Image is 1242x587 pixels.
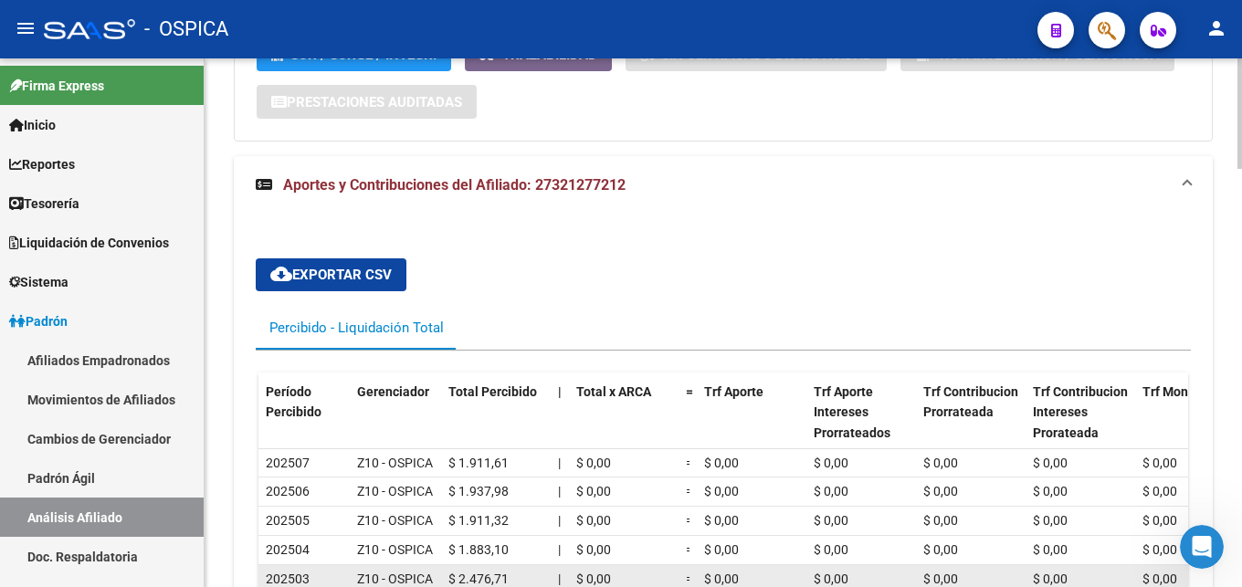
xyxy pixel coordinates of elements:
[357,456,433,470] span: Z10 - OSPICA
[916,372,1026,474] datatable-header-cell: Trf Contribucion Prorrateada
[686,484,693,498] span: =
[266,484,310,498] span: 202506
[448,384,537,399] span: Total Percibido
[923,571,958,586] span: $ 0,00
[266,456,310,470] span: 202507
[558,542,561,557] span: |
[576,384,651,399] span: Total x ARCA
[576,571,611,586] span: $ 0,00
[558,513,561,528] span: |
[144,9,228,49] span: - OSPICA
[9,233,169,253] span: Liquidación de Convenios
[350,372,441,474] datatable-header-cell: Gerenciador
[704,542,739,557] span: $ 0,00
[686,384,693,399] span: =
[266,542,310,557] span: 202504
[923,484,958,498] span: $ 0,00
[923,513,958,528] span: $ 0,00
[679,372,697,474] datatable-header-cell: =
[686,542,693,557] span: =
[806,372,916,474] datatable-header-cell: Trf Aporte Intereses Prorrateados
[283,176,626,194] span: Aportes y Contribuciones del Afiliado: 27321277212
[1142,542,1177,557] span: $ 0,00
[1180,525,1224,569] iframe: Intercom live chat
[448,484,509,498] span: $ 1.937,98
[9,154,75,174] span: Reportes
[814,571,848,586] span: $ 0,00
[1033,571,1068,586] span: $ 0,00
[704,571,739,586] span: $ 0,00
[686,513,693,528] span: =
[441,372,551,474] datatable-header-cell: Total Percibido
[266,384,321,420] span: Período Percibido
[1205,17,1227,39] mat-icon: person
[9,272,68,292] span: Sistema
[686,456,693,470] span: =
[558,456,561,470] span: |
[357,542,433,557] span: Z10 - OSPICA
[1142,513,1177,528] span: $ 0,00
[1026,372,1135,474] datatable-header-cell: Trf Contribucion Intereses Prorateada
[814,484,848,498] span: $ 0,00
[1033,484,1068,498] span: $ 0,00
[357,513,433,528] span: Z10 - OSPICA
[269,318,444,338] div: Percibido - Liquidación Total
[1033,456,1068,470] span: $ 0,00
[257,85,477,119] button: Prestaciones Auditadas
[814,456,848,470] span: $ 0,00
[558,484,561,498] span: |
[9,76,104,96] span: Firma Express
[558,384,562,399] span: |
[1142,484,1177,498] span: $ 0,00
[686,571,693,586] span: =
[576,484,611,498] span: $ 0,00
[270,263,292,285] mat-icon: cloud_download
[1142,571,1177,586] span: $ 0,00
[9,194,79,214] span: Tesorería
[704,484,739,498] span: $ 0,00
[15,17,37,39] mat-icon: menu
[1033,542,1068,557] span: $ 0,00
[256,258,406,291] button: Exportar CSV
[697,372,806,474] datatable-header-cell: Trf Aporte
[357,384,429,399] span: Gerenciador
[266,513,310,528] span: 202505
[1142,456,1177,470] span: $ 0,00
[9,311,68,331] span: Padrón
[258,372,350,474] datatable-header-cell: Período Percibido
[357,571,433,586] span: Z10 - OSPICA
[448,456,509,470] span: $ 1.911,61
[1142,384,1235,399] span: Trf Monotributo
[923,542,958,557] span: $ 0,00
[704,513,739,528] span: $ 0,00
[234,156,1213,215] mat-expansion-panel-header: Aportes y Contribuciones del Afiliado: 27321277212
[576,513,611,528] span: $ 0,00
[576,542,611,557] span: $ 0,00
[923,384,1018,420] span: Trf Contribucion Prorrateada
[266,571,310,586] span: 202503
[287,94,462,110] span: Prestaciones Auditadas
[814,384,890,441] span: Trf Aporte Intereses Prorrateados
[704,384,763,399] span: Trf Aporte
[704,456,739,470] span: $ 0,00
[569,372,679,474] datatable-header-cell: Total x ARCA
[448,542,509,557] span: $ 1.883,10
[551,372,569,474] datatable-header-cell: |
[448,513,509,528] span: $ 1.911,32
[558,571,561,586] span: |
[1033,384,1128,441] span: Trf Contribucion Intereses Prorateada
[448,571,509,586] span: $ 2.476,71
[9,115,56,135] span: Inicio
[814,542,848,557] span: $ 0,00
[923,456,958,470] span: $ 0,00
[814,513,848,528] span: $ 0,00
[576,456,611,470] span: $ 0,00
[270,267,392,283] span: Exportar CSV
[1033,513,1068,528] span: $ 0,00
[357,484,433,498] span: Z10 - OSPICA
